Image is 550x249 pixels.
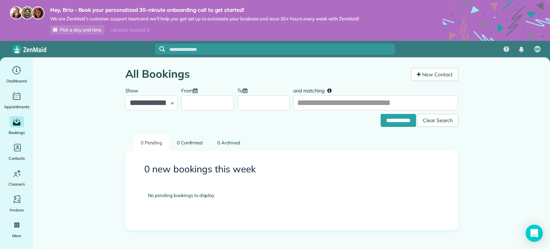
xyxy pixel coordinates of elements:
div: Clear Search [417,114,458,127]
a: New Contact [411,68,458,81]
strong: Hey, Bria - Book your personalized 30-minute onboarding call to get started! [50,6,359,14]
span: Contacts [9,155,25,162]
a: 0 Archived [210,134,247,151]
label: and matching [293,83,337,97]
span: Cleaners [9,181,25,188]
span: Pick a day and time [60,27,101,33]
a: 0 Confirmed [170,134,210,151]
a: 0 Pending [134,134,169,151]
svg: Focus search [159,46,165,52]
label: From [181,83,201,97]
button: Focus search [155,46,165,52]
a: Appointments [3,90,30,110]
img: jorge-587dff0eeaa6aab1f244e6dc62b8924c3b6ad411094392a53c71c6c4a576187d.jpg [21,6,34,19]
a: Cleaners [3,168,30,188]
a: Invoices [3,193,30,214]
a: Clear Search [417,115,458,121]
span: BB [535,47,540,52]
nav: Main [498,41,550,57]
span: Bookings [9,129,25,136]
span: Dashboard [6,77,27,85]
span: Invoices [10,206,24,214]
span: Appointments [4,103,30,110]
div: Notifications [514,42,529,57]
div: Open Intercom Messenger [526,225,543,242]
h1: All Bookings [125,68,406,80]
label: To [237,83,251,97]
a: Contacts [3,142,30,162]
img: michelle-19f622bdf1676172e81f8f8fba1fb50e276960ebfe0243fe18214015130c80e4.jpg [32,6,44,19]
div: No pending bookings to display [137,181,447,210]
a: Dashboard [3,64,30,85]
img: maria-72a9807cf96188c08ef61303f053569d2e2a8a1cde33d635c8a3ac13582a053d.jpg [10,6,23,19]
span: We are ZenMaid’s customer support team and we’ll help you get set up to automate your business an... [50,16,359,22]
a: Pick a day and time [50,25,105,34]
span: More [12,232,21,239]
h3: 0 new bookings this week [144,164,439,174]
a: Bookings [3,116,30,136]
div: I already booked it [106,25,154,34]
